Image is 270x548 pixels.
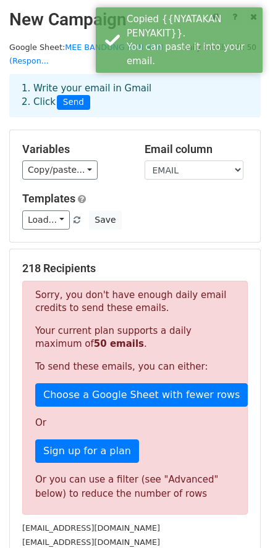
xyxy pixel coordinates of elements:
[35,417,235,430] p: Or
[35,439,139,463] a: Sign up for a plan
[94,338,144,349] strong: 50 emails
[35,473,235,500] div: Or you can use a filter (see "Advanced" below) to reduce the number of rows
[22,210,70,230] a: Load...
[22,192,75,205] a: Templates
[35,383,248,407] a: Choose a Google Sheet with fewer rows
[127,12,258,68] div: Copied {{NYATAKAN PENYAKIT}}. You can paste it into your email.
[22,143,126,156] h5: Variables
[22,523,160,533] small: [EMAIL_ADDRESS][DOMAIN_NAME]
[35,360,235,373] p: To send these emails, you can either:
[22,160,98,180] a: Copy/paste...
[57,95,90,110] span: Send
[145,143,248,156] h5: Email column
[9,43,163,66] a: MEE BANDUNG FUN RUN (Respon...
[12,81,258,110] div: 1. Write your email in Gmail 2. Click
[22,262,248,275] h5: 218 Recipients
[9,43,163,66] small: Google Sheet:
[35,325,235,351] p: Your current plan supports a daily maximum of .
[9,9,261,30] h2: New Campaign
[208,489,270,548] iframe: Chat Widget
[22,538,160,547] small: [EMAIL_ADDRESS][DOMAIN_NAME]
[89,210,121,230] button: Save
[35,289,235,315] p: Sorry, you don't have enough daily email credits to send these emails.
